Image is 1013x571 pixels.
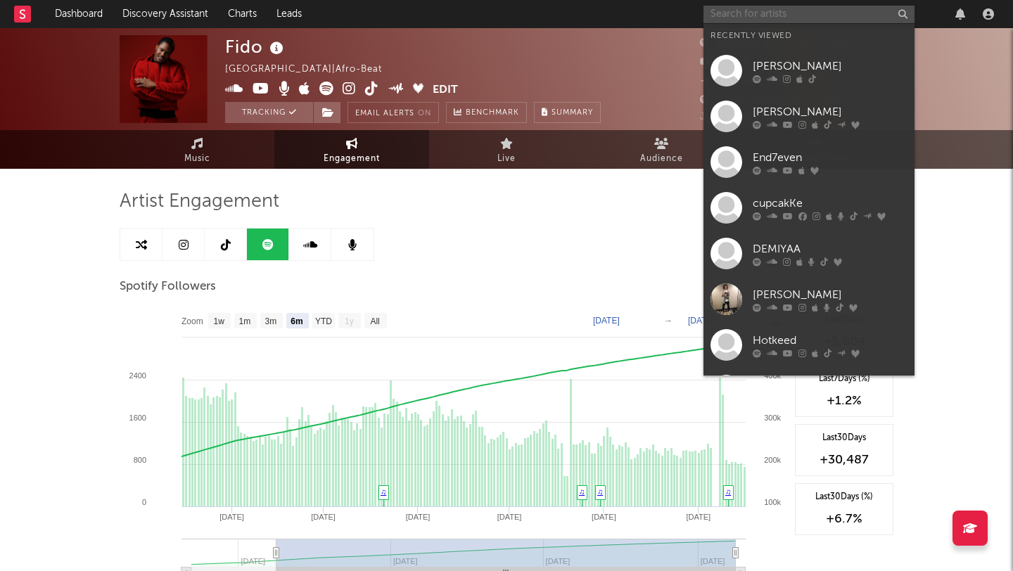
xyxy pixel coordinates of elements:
[142,498,146,506] text: 0
[225,102,313,123] button: Tracking
[291,316,302,326] text: 6m
[803,432,886,444] div: Last 30 Days
[370,316,379,326] text: All
[700,113,783,122] span: Jump Score: 82.4
[534,102,601,123] button: Summary
[345,316,354,326] text: 1y
[120,278,216,295] span: Spotify Followers
[466,105,519,122] span: Benchmark
[703,185,915,231] a: cupcakKe
[225,61,398,78] div: [GEOGRAPHIC_DATA] | Afro-Beat
[700,39,756,48] span: 486,390
[711,27,907,44] div: Recently Viewed
[700,58,750,67] span: 63,600
[311,513,336,521] text: [DATE]
[497,150,516,167] span: Live
[753,149,907,166] div: End7even
[664,316,673,326] text: →
[406,513,431,521] text: [DATE]
[764,413,781,422] text: 300k
[700,77,753,86] span: 511,496
[129,371,146,380] text: 2400
[120,130,274,169] a: Music
[703,6,915,23] input: Search for artists
[552,109,593,117] span: Summary
[803,511,886,527] div: +6.7 %
[134,456,146,464] text: 800
[803,491,886,503] div: Last 30 Days (%)
[579,487,585,496] a: ♫
[120,193,279,210] span: Artist Engagement
[753,332,907,349] div: Hotkeed
[418,110,431,117] em: On
[753,58,907,75] div: [PERSON_NAME]
[584,130,739,169] a: Audience
[725,487,731,496] a: ♫
[593,316,620,326] text: [DATE]
[803,451,886,468] div: +30,487
[764,456,781,464] text: 200k
[429,130,584,169] a: Live
[446,102,527,123] a: Benchmark
[764,371,781,380] text: 400k
[597,487,603,496] a: ♫
[225,35,287,58] div: Fido
[703,368,915,413] a: antraum
[592,513,616,521] text: [DATE]
[764,498,781,506] text: 100k
[703,322,915,368] a: Hotkeed
[274,130,429,169] a: Engagement
[348,102,439,123] button: Email AlertsOn
[700,96,848,105] span: 2,669,121 Monthly Listeners
[753,240,907,257] div: DEMIYAA
[219,513,244,521] text: [DATE]
[803,392,886,409] div: +1.2 %
[214,316,225,326] text: 1w
[803,373,886,385] div: Last 7 Days (%)
[497,513,522,521] text: [DATE]
[703,276,915,322] a: [PERSON_NAME]
[703,48,915,94] a: [PERSON_NAME]
[265,316,277,326] text: 3m
[324,150,380,167] span: Engagement
[129,413,146,422] text: 1600
[433,82,458,99] button: Edit
[703,94,915,139] a: [PERSON_NAME]
[753,103,907,120] div: [PERSON_NAME]
[381,487,386,496] a: ♫
[703,231,915,276] a: DEMIYAA
[686,513,711,521] text: [DATE]
[181,316,203,326] text: Zoom
[184,150,210,167] span: Music
[239,316,251,326] text: 1m
[640,150,683,167] span: Audience
[753,195,907,212] div: cupcakKe
[703,139,915,185] a: End7even
[753,286,907,303] div: [PERSON_NAME]
[688,316,715,326] text: [DATE]
[315,316,332,326] text: YTD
